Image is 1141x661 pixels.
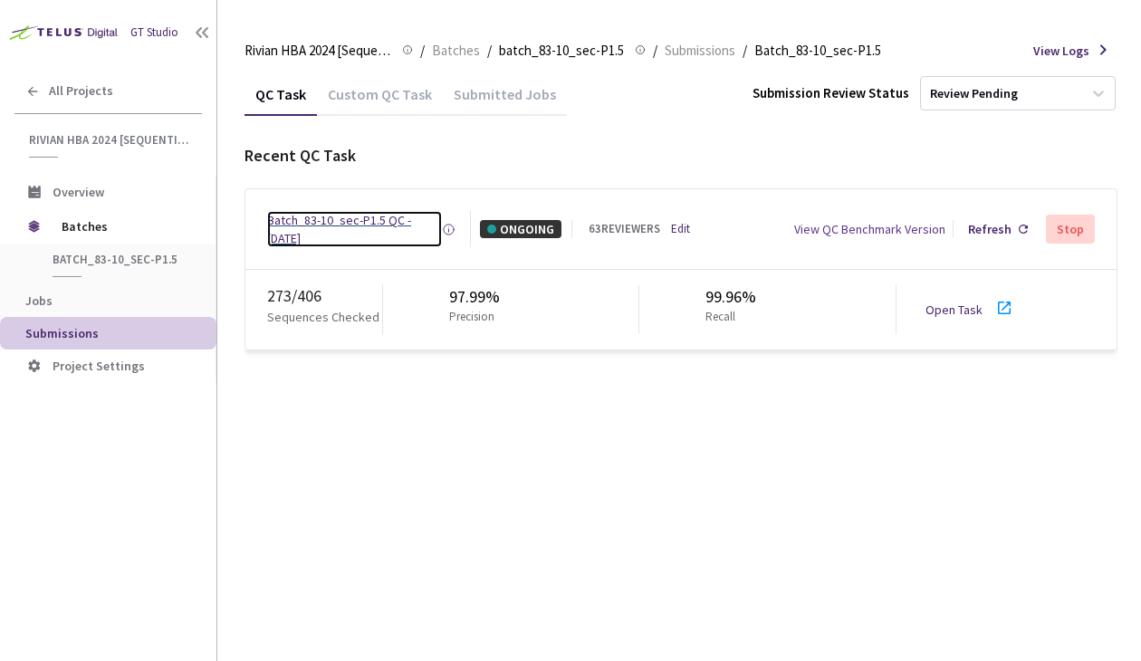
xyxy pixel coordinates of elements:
[130,24,178,42] div: GT Studio
[53,184,104,200] span: Overview
[653,40,657,62] li: /
[449,309,494,326] p: Precision
[487,40,492,62] li: /
[53,252,187,267] span: batch_83-10_sec-P1.5
[589,221,660,238] div: 63 REVIEWERS
[753,83,909,102] div: Submission Review Status
[62,208,186,244] span: Batches
[671,221,690,238] a: Edit
[480,220,561,238] div: ONGOING
[930,85,1018,102] div: Review Pending
[743,40,747,62] li: /
[705,309,749,326] p: Recall
[53,358,145,374] span: Project Settings
[244,85,317,116] div: QC Task
[661,40,739,60] a: Submissions
[244,40,391,62] span: Rivian HBA 2024 [Sequential]
[499,40,624,62] span: batch_83-10_sec-P1.5
[29,132,191,148] span: Rivian HBA 2024 [Sequential]
[449,285,502,309] div: 97.99%
[49,83,113,99] span: All Projects
[428,40,484,60] a: Batches
[244,144,1117,168] div: Recent QC Task
[432,40,480,62] span: Batches
[267,308,379,326] p: Sequences Checked
[794,220,945,238] div: View QC Benchmark Version
[754,40,881,62] span: Batch_83-10_sec-P1.5
[267,284,382,308] div: 273 / 406
[968,220,1012,238] div: Refresh
[443,85,567,116] div: Submitted Jobs
[25,325,99,341] span: Submissions
[1033,42,1089,60] span: View Logs
[665,40,735,62] span: Submissions
[1057,222,1084,236] div: Stop
[25,292,53,309] span: Jobs
[705,285,756,309] div: 99.96%
[267,211,442,247] a: Batch_83-10_sec-P1.5 QC - [DATE]
[317,85,443,116] div: Custom QC Task
[420,40,425,62] li: /
[925,302,983,318] a: Open Task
